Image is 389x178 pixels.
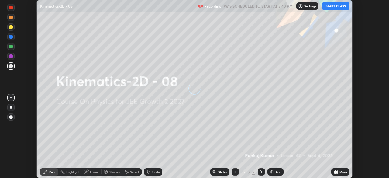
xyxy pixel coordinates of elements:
div: 2 [241,170,247,174]
div: Eraser [90,170,99,173]
img: recording.375f2c34.svg [198,4,203,9]
button: START CLASS [322,2,349,10]
div: Pen [49,170,55,173]
h5: WAS SCHEDULED TO START AT 5:40 PM [224,3,293,9]
div: Undo [152,170,160,173]
p: Recording [204,4,221,9]
img: add-slide-button [269,169,274,174]
div: / [249,170,250,174]
img: class-settings-icons [298,4,303,9]
div: Select [130,170,139,173]
div: Highlight [66,170,80,173]
div: Add [275,170,281,173]
div: Slides [218,170,227,173]
div: Shapes [109,170,120,173]
div: 2 [252,169,255,175]
p: Kinematics-2D - 08 [40,4,73,9]
p: Settings [304,5,316,8]
div: More [339,170,347,173]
